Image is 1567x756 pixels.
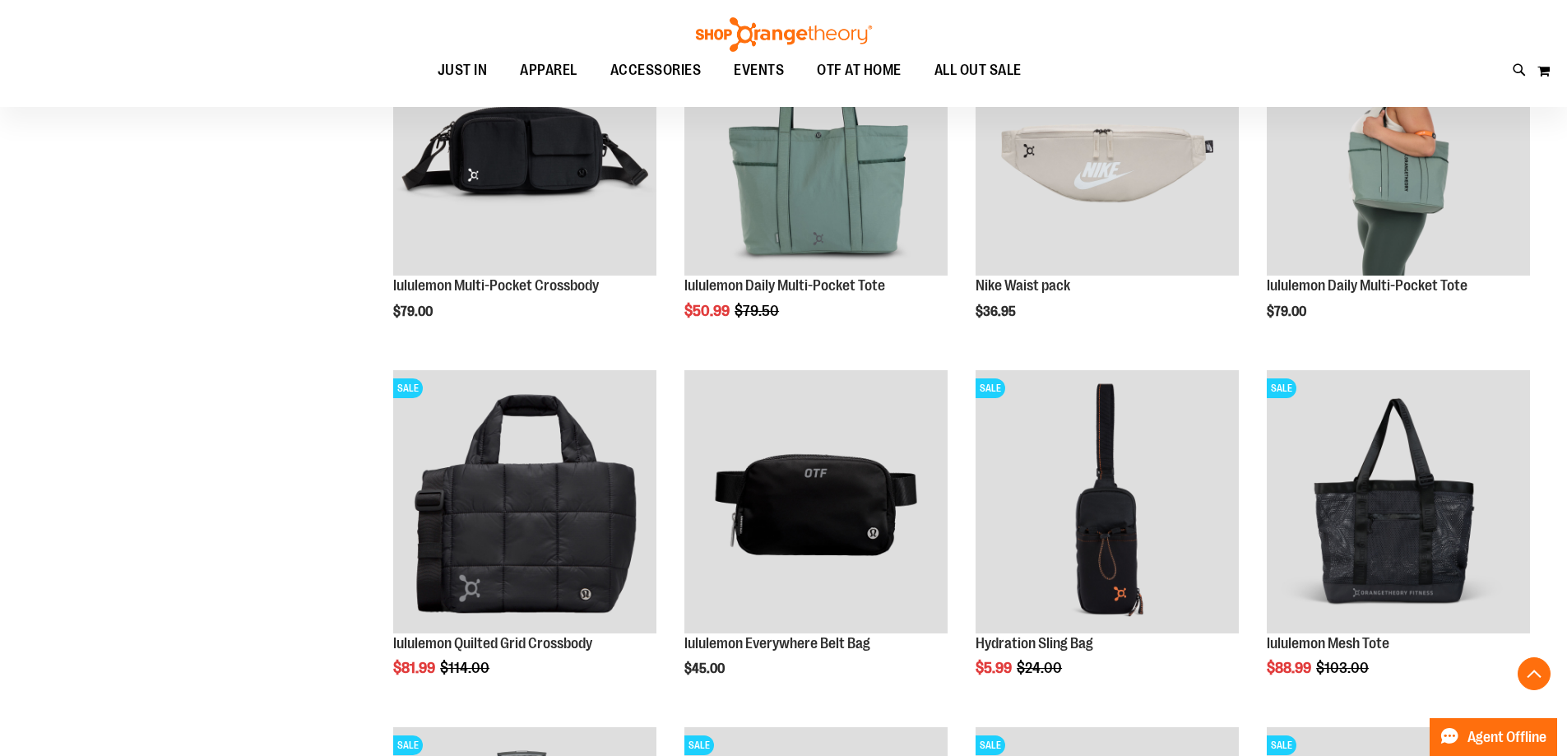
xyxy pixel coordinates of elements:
img: lululemon Everywhere Belt Bag [684,370,948,633]
span: SALE [976,378,1005,398]
span: SALE [1267,735,1296,755]
a: Product image for Hydration Sling BagSALE [976,370,1239,636]
a: Hydration Sling Bag [976,635,1093,652]
a: lululemon Multi-Pocket Crossbody [393,12,656,278]
a: lululemon Multi-Pocket Crossbody [393,277,599,294]
img: lululemon Multi-Pocket Crossbody [393,12,656,276]
div: product [967,4,1247,361]
span: $45.00 [684,661,727,676]
div: product [676,4,956,361]
span: SALE [393,735,423,755]
span: $81.99 [393,660,438,676]
img: Shop Orangetheory [693,17,874,52]
div: product [385,362,665,719]
a: Main view of 2024 Convention Nike Waistpack [976,12,1239,278]
span: SALE [684,735,714,755]
span: ACCESSORIES [610,52,702,89]
a: lululemon Mesh Tote [1267,635,1389,652]
div: product [967,362,1247,719]
span: JUST IN [438,52,488,89]
span: Agent Offline [1467,730,1546,745]
span: OTF AT HOME [817,52,902,89]
span: APPAREL [520,52,577,89]
a: lululemon Everywhere Belt Bag [684,370,948,636]
a: lululemon Everywhere Belt Bag [684,635,870,652]
span: SALE [976,735,1005,755]
span: EVENTS [734,52,784,89]
span: SALE [1267,378,1296,398]
span: $88.99 [1267,660,1314,676]
img: Product image for lululemon Mesh Tote [1267,370,1530,633]
a: Product image for lululemon Mesh ToteSALE [1267,370,1530,636]
span: $79.00 [1267,304,1309,319]
img: Product image for Hydration Sling Bag [976,370,1239,633]
img: lululemon Quilted Grid Crossbody [393,370,656,633]
img: lululemon Daily Multi-Pocket Tote [684,12,948,276]
span: $24.00 [1017,660,1064,676]
a: Main view of 2024 Convention lululemon Daily Multi-Pocket Tote [1267,12,1530,278]
span: $114.00 [440,660,492,676]
img: Main view of 2024 Convention Nike Waistpack [976,12,1239,276]
a: Nike Waist pack [976,277,1070,294]
span: $50.99 [684,303,732,319]
span: $103.00 [1316,660,1371,676]
div: product [1259,362,1538,719]
span: SALE [393,378,423,398]
span: ALL OUT SALE [934,52,1022,89]
span: $5.99 [976,660,1014,676]
span: $79.00 [393,304,435,319]
img: Main view of 2024 Convention lululemon Daily Multi-Pocket Tote [1267,12,1530,276]
a: lululemon Quilted Grid Crossbody [393,635,592,652]
div: product [676,362,956,719]
div: product [385,4,665,361]
span: $36.95 [976,304,1018,319]
a: lululemon Daily Multi-Pocket Tote [684,277,885,294]
button: Agent Offline [1430,718,1557,756]
a: lululemon Daily Multi-Pocket ToteSALE [684,12,948,278]
span: $79.50 [735,303,781,319]
div: product [1259,4,1538,361]
button: Back To Top [1518,657,1551,690]
a: lululemon Quilted Grid CrossbodySALE [393,370,656,636]
a: lululemon Daily Multi-Pocket Tote [1267,277,1467,294]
